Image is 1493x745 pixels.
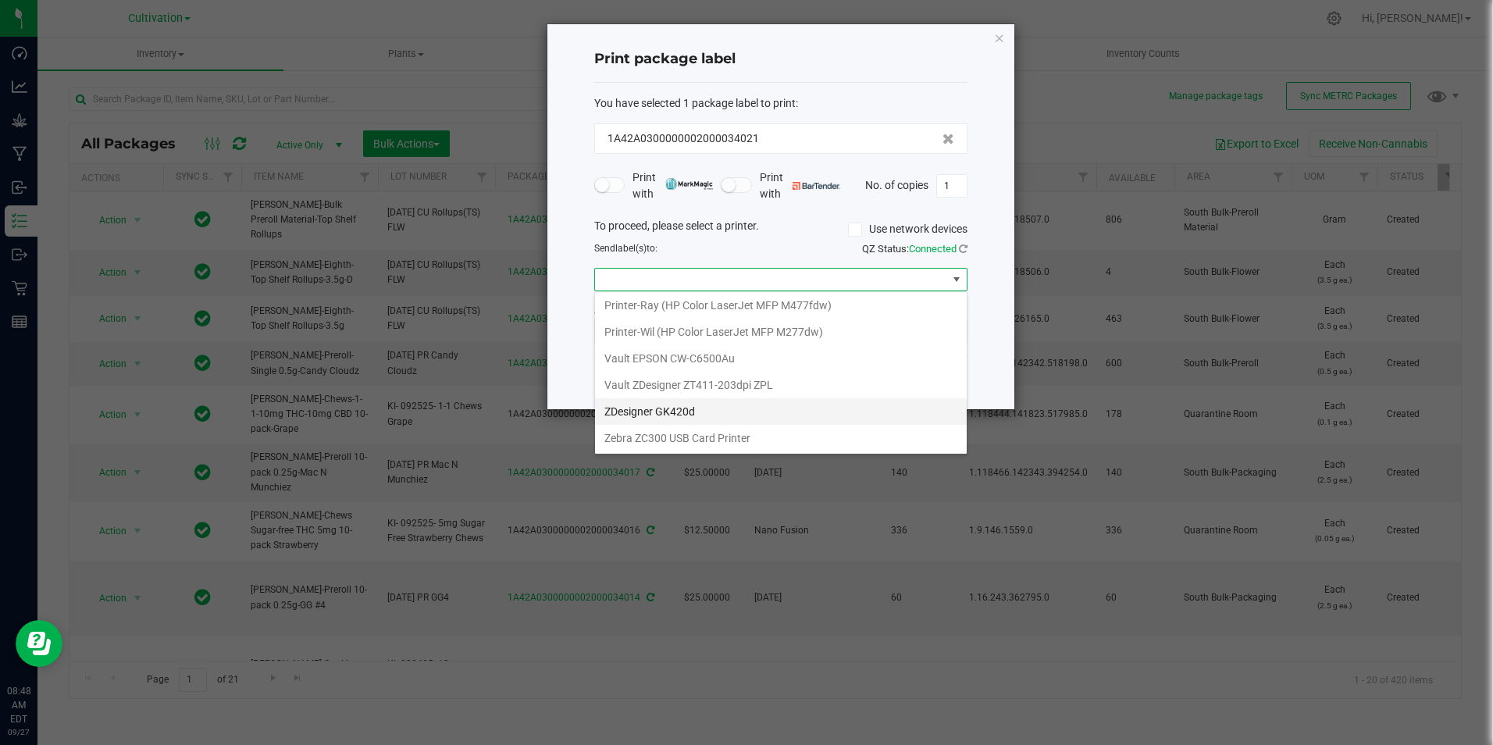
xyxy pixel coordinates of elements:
[595,319,967,345] li: Printer-Wil (HP Color LaserJet MFP M277dw)
[595,372,967,398] li: Vault ZDesigner ZT411-203dpi ZPL
[865,178,928,191] span: No. of copies
[608,130,759,147] span: 1A42A0300000002000034021
[615,243,647,254] span: label(s)
[595,292,967,319] li: Printer-Ray (HP Color LaserJet MFP M477fdw)
[583,218,979,241] div: To proceed, please select a printer.
[594,243,657,254] span: Send to:
[594,95,967,112] div: :
[793,182,840,190] img: bartender.png
[595,398,967,425] li: ZDesigner GK420d
[848,221,967,237] label: Use network devices
[16,620,62,667] iframe: Resource center
[594,97,796,109] span: You have selected 1 package label to print
[909,243,957,255] span: Connected
[595,345,967,372] li: Vault EPSON CW-C6500Au
[583,303,979,319] div: Select a label template.
[632,169,713,202] span: Print with
[862,243,967,255] span: QZ Status:
[594,49,967,70] h4: Print package label
[760,169,840,202] span: Print with
[665,178,713,190] img: mark_magic_cybra.png
[595,425,967,451] li: Zebra ZC300 USB Card Printer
